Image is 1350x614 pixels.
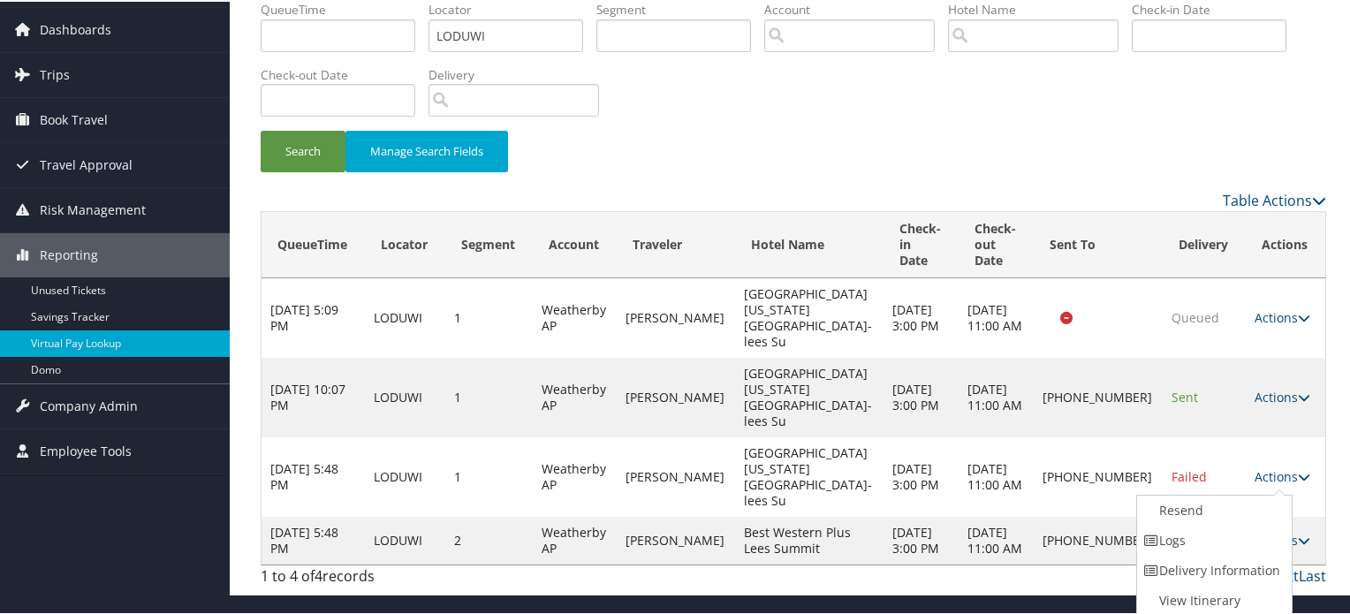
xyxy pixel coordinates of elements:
span: Failed [1172,466,1207,483]
label: Delivery [429,64,612,82]
td: 1 [445,356,533,436]
td: [GEOGRAPHIC_DATA] [US_STATE][GEOGRAPHIC_DATA]-lees Su [735,277,884,356]
th: QueueTime: activate to sort column ascending [262,210,365,277]
a: Resend [1137,494,1288,524]
th: Actions [1246,210,1325,277]
td: LODUWI [365,356,445,436]
td: [DATE] 3:00 PM [884,277,959,356]
span: 4 [315,565,322,584]
a: Actions [1255,466,1310,483]
button: Search [261,129,345,171]
button: Manage Search Fields [345,129,508,171]
td: [PERSON_NAME] [617,356,736,436]
td: [PERSON_NAME] [617,436,736,515]
td: LODUWI [365,515,445,563]
span: Company Admin [40,383,138,427]
div: 1 to 4 of records [261,564,507,594]
a: Actions [1255,307,1310,324]
th: Delivery: activate to sort column ascending [1163,210,1246,277]
td: [DATE] 10:07 PM [262,356,365,436]
th: Check-out Date: activate to sort column ascending [959,210,1034,277]
td: [DATE] 5:48 PM [262,436,365,515]
th: Segment: activate to sort column ascending [445,210,533,277]
span: Reporting [40,231,98,276]
a: Actions [1255,387,1310,404]
td: Weatherby AP [533,436,617,515]
td: [PHONE_NUMBER] [1034,515,1164,563]
td: LODUWI [365,436,445,515]
td: 1 [445,436,533,515]
th: Locator: activate to sort column ascending [365,210,445,277]
td: Best Western Plus Lees Summit [735,515,884,563]
span: Trips [40,51,70,95]
a: Delivery Information [1137,554,1288,584]
td: 1 [445,277,533,356]
span: Sent [1172,387,1198,404]
td: [GEOGRAPHIC_DATA] [US_STATE][GEOGRAPHIC_DATA]-lees Su [735,436,884,515]
td: [DATE] 5:09 PM [262,277,365,356]
th: Hotel Name: activate to sort column ascending [735,210,884,277]
span: Travel Approval [40,141,133,186]
th: Traveler: activate to sort column ascending [617,210,736,277]
span: Dashboards [40,6,111,50]
td: [DATE] 3:00 PM [884,436,959,515]
a: Last [1299,565,1326,584]
td: [DATE] 3:00 PM [884,356,959,436]
td: [DATE] 11:00 AM [959,436,1034,515]
label: Check-out Date [261,64,429,82]
a: Table Actions [1223,189,1326,208]
th: Sent To: activate to sort column ascending [1034,210,1164,277]
td: [PERSON_NAME] [617,277,736,356]
a: Logs [1137,524,1288,554]
td: [DATE] 11:00 AM [959,277,1034,356]
th: Check-in Date: activate to sort column ascending [884,210,959,277]
td: [PHONE_NUMBER] [1034,356,1164,436]
span: Risk Management [40,186,146,231]
td: [DATE] 5:48 PM [262,515,365,563]
td: Weatherby AP [533,277,617,356]
td: [DATE] 3:00 PM [884,515,959,563]
td: [GEOGRAPHIC_DATA] [US_STATE][GEOGRAPHIC_DATA]-lees Su [735,356,884,436]
td: Weatherby AP [533,515,617,563]
td: [DATE] 11:00 AM [959,356,1034,436]
th: Account: activate to sort column ascending [533,210,617,277]
td: 2 [445,515,533,563]
span: Book Travel [40,96,108,140]
a: View Itinerary [1137,584,1288,614]
td: LODUWI [365,277,445,356]
td: [PERSON_NAME] [617,515,736,563]
td: Weatherby AP [533,356,617,436]
span: Queued [1172,307,1219,324]
span: Employee Tools [40,428,132,472]
td: [PHONE_NUMBER] [1034,436,1164,515]
td: [DATE] 11:00 AM [959,515,1034,563]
